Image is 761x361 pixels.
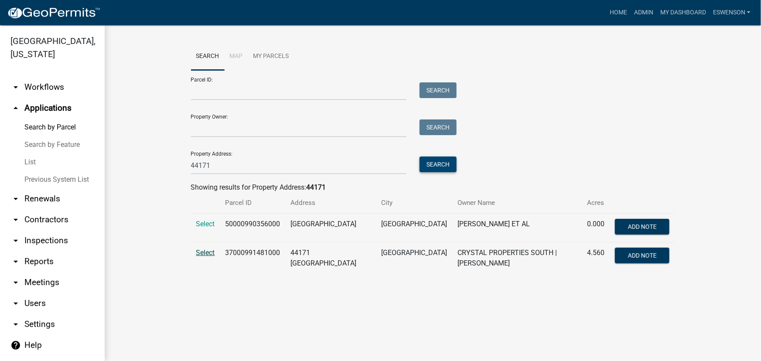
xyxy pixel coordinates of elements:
th: Acres [582,193,610,213]
td: [PERSON_NAME] ET AL [452,214,582,242]
a: Search [191,43,225,71]
div: Showing results for Property Address: [191,182,675,193]
a: My Dashboard [657,4,710,21]
i: arrow_drop_down [10,82,21,92]
i: arrow_drop_down [10,298,21,309]
td: CRYSTAL PROPERTIES SOUTH | [PERSON_NAME] [452,242,582,274]
span: Add Note [628,223,657,230]
td: [GEOGRAPHIC_DATA] [376,214,452,242]
th: Parcel ID [220,193,286,213]
th: City [376,193,452,213]
td: 4.560 [582,242,610,274]
i: arrow_drop_down [10,256,21,267]
td: 0.000 [582,214,610,242]
a: Select [196,249,215,257]
i: help [10,340,21,351]
a: Admin [631,4,657,21]
i: arrow_drop_down [10,319,21,330]
i: arrow_drop_down [10,235,21,246]
a: eswenson [710,4,754,21]
td: 50000990356000 [220,214,286,242]
button: Search [420,82,457,98]
strong: 44171 [307,183,326,191]
span: Add Note [628,252,657,259]
td: 37000991481000 [220,242,286,274]
button: Add Note [615,248,669,263]
a: My Parcels [248,43,294,71]
button: Add Note [615,219,669,235]
a: Select [196,220,215,228]
i: arrow_drop_down [10,215,21,225]
i: arrow_drop_down [10,194,21,204]
td: [GEOGRAPHIC_DATA] [286,214,376,242]
button: Search [420,157,457,172]
td: 44171 [GEOGRAPHIC_DATA] [286,242,376,274]
th: Address [286,193,376,213]
button: Search [420,119,457,135]
i: arrow_drop_up [10,103,21,113]
i: arrow_drop_down [10,277,21,288]
a: Home [606,4,631,21]
td: [GEOGRAPHIC_DATA] [376,242,452,274]
th: Owner Name [452,193,582,213]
